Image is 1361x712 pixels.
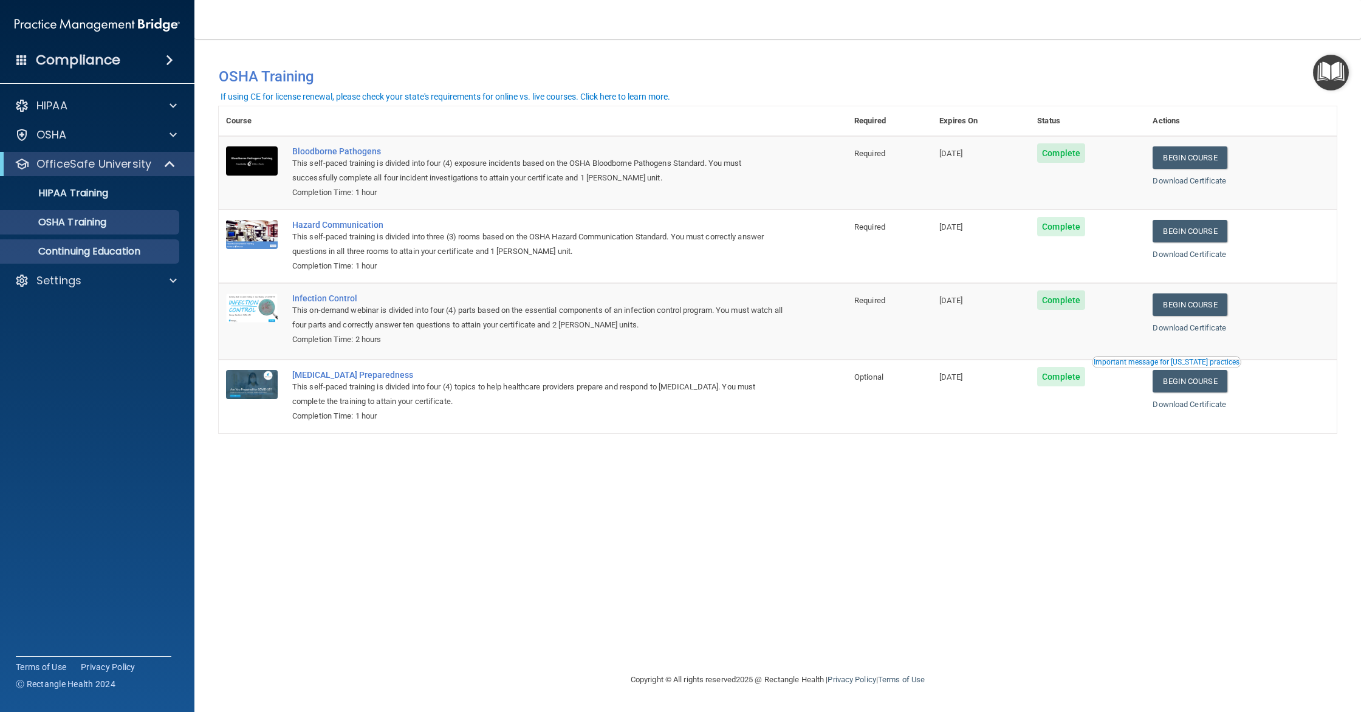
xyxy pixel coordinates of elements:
[854,372,883,382] span: Optional
[1153,400,1226,409] a: Download Certificate
[221,92,670,101] div: If using CE for license renewal, please check your state's requirements for online vs. live cours...
[8,216,106,228] p: OSHA Training
[15,157,176,171] a: OfficeSafe University
[219,106,285,136] th: Course
[292,293,786,303] a: Infection Control
[292,230,786,259] div: This self-paced training is divided into three (3) rooms based on the OSHA Hazard Communication S...
[939,149,962,158] span: [DATE]
[15,98,177,113] a: HIPAA
[292,409,786,423] div: Completion Time: 1 hour
[16,678,115,690] span: Ⓒ Rectangle Health 2024
[292,185,786,200] div: Completion Time: 1 hour
[854,296,885,305] span: Required
[36,52,120,69] h4: Compliance
[292,220,786,230] a: Hazard Communication
[1153,370,1227,392] a: Begin Course
[15,128,177,142] a: OSHA
[1145,106,1337,136] th: Actions
[1153,220,1227,242] a: Begin Course
[15,273,177,288] a: Settings
[292,156,786,185] div: This self-paced training is divided into four (4) exposure incidents based on the OSHA Bloodborne...
[1037,290,1085,310] span: Complete
[939,222,962,231] span: [DATE]
[1037,217,1085,236] span: Complete
[1151,626,1346,674] iframe: Drift Widget Chat Controller
[8,245,174,258] p: Continuing Education
[932,106,1030,136] th: Expires On
[16,661,66,673] a: Terms of Use
[1153,250,1226,259] a: Download Certificate
[36,128,67,142] p: OSHA
[219,68,1337,85] h4: OSHA Training
[939,296,962,305] span: [DATE]
[878,675,925,684] a: Terms of Use
[1092,356,1241,368] button: Read this if you are a dental practitioner in the state of CA
[292,370,786,380] a: [MEDICAL_DATA] Preparedness
[1153,293,1227,316] a: Begin Course
[1153,323,1226,332] a: Download Certificate
[8,187,108,199] p: HIPAA Training
[36,273,81,288] p: Settings
[15,13,180,37] img: PMB logo
[292,332,786,347] div: Completion Time: 2 hours
[292,380,786,409] div: This self-paced training is divided into four (4) topics to help healthcare providers prepare and...
[36,157,151,171] p: OfficeSafe University
[1153,176,1226,185] a: Download Certificate
[556,660,999,699] div: Copyright © All rights reserved 2025 @ Rectangle Health | |
[828,675,876,684] a: Privacy Policy
[292,259,786,273] div: Completion Time: 1 hour
[1313,55,1349,91] button: Open Resource Center
[36,98,67,113] p: HIPAA
[1037,367,1085,386] span: Complete
[854,149,885,158] span: Required
[219,91,672,103] button: If using CE for license renewal, please check your state's requirements for online vs. live cours...
[854,222,885,231] span: Required
[939,372,962,382] span: [DATE]
[292,303,786,332] div: This on-demand webinar is divided into four (4) parts based on the essential components of an inf...
[1153,146,1227,169] a: Begin Course
[1030,106,1145,136] th: Status
[81,661,135,673] a: Privacy Policy
[292,146,786,156] a: Bloodborne Pathogens
[847,106,932,136] th: Required
[1037,143,1085,163] span: Complete
[1094,358,1239,366] div: Important message for [US_STATE] practices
